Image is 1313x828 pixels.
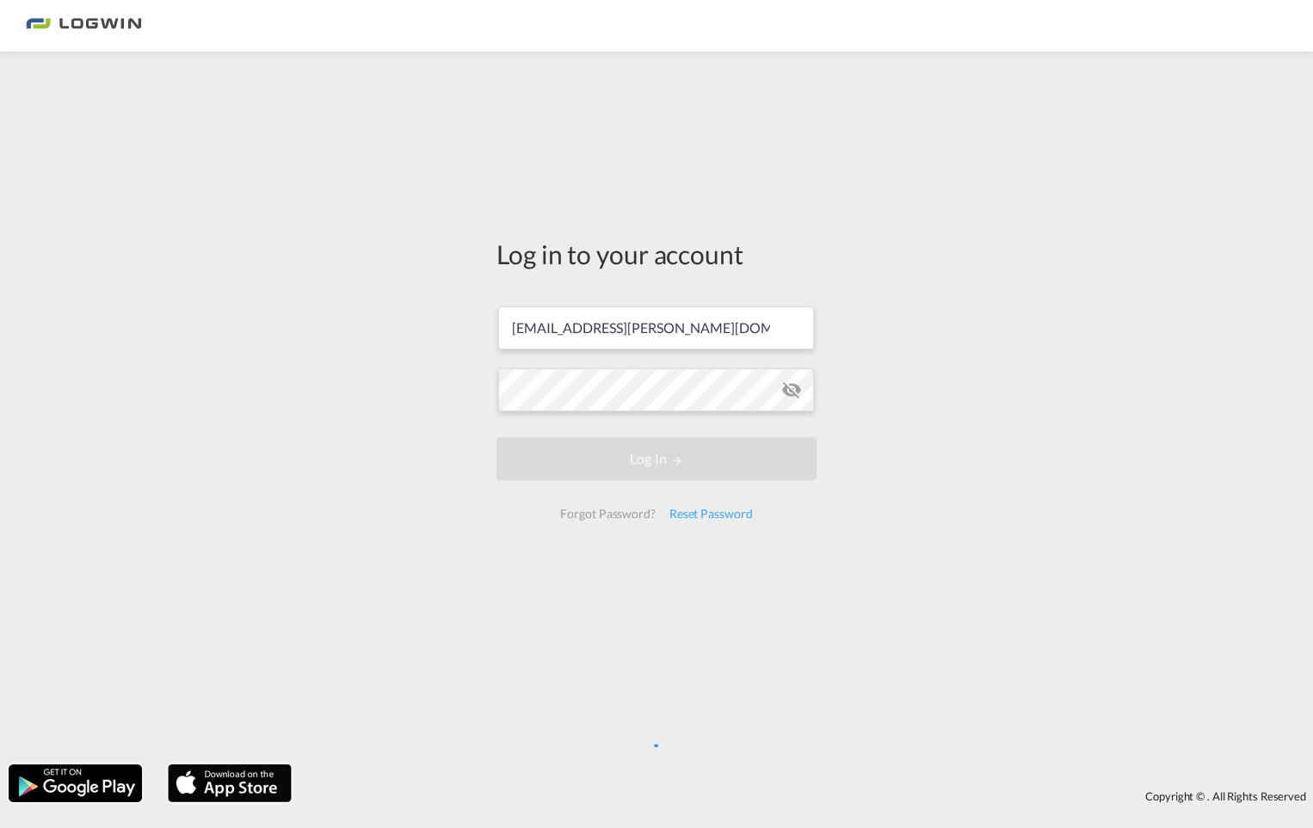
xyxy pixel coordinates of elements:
[300,782,1313,811] div: Copyright © . All Rights Reserved
[553,498,662,529] div: Forgot Password?
[498,306,814,349] input: Enter email/phone number
[26,7,142,46] img: bc73a0e0d8c111efacd525e4c8ad7d32.png
[7,763,144,804] img: google.png
[166,763,293,804] img: apple.png
[663,498,760,529] div: Reset Password
[496,437,817,480] button: LOGIN
[781,380,802,400] md-icon: icon-eye-off
[496,236,817,272] div: Log in to your account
